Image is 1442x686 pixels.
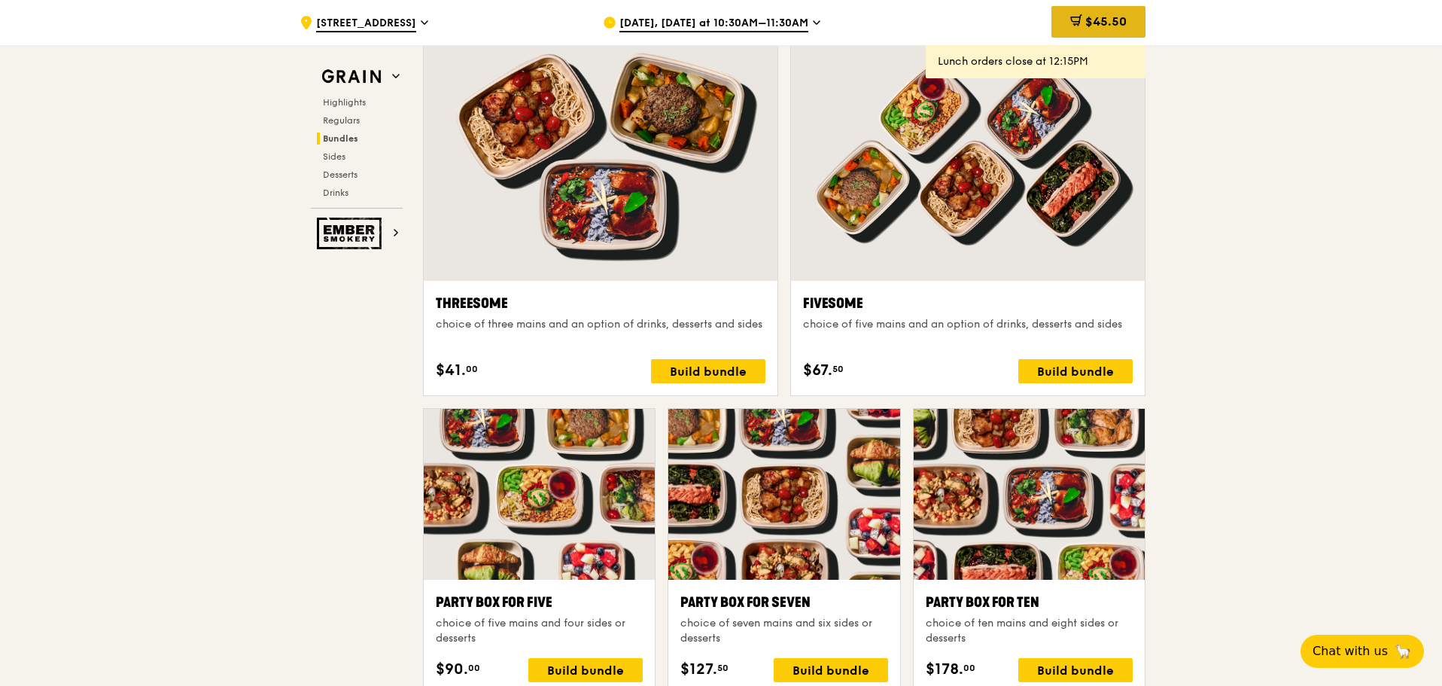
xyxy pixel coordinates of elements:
[1301,635,1424,668] button: Chat with us🦙
[803,293,1133,314] div: Fivesome
[680,616,887,646] div: choice of seven mains and six sides or desserts
[317,218,386,249] img: Ember Smokery web logo
[323,115,360,126] span: Regulars
[436,658,468,681] span: $90.
[926,616,1133,646] div: choice of ten mains and eight sides or desserts
[323,188,348,198] span: Drinks
[774,658,888,682] div: Build bundle
[926,592,1133,613] div: Party Box for Ten
[323,97,366,108] span: Highlights
[316,16,416,32] span: [STREET_ADDRESS]
[436,317,765,332] div: choice of three mains and an option of drinks, desserts and sides
[938,54,1133,69] div: Lunch orders close at 12:15PM
[436,592,643,613] div: Party Box for Five
[1085,14,1127,29] span: $45.50
[926,658,963,681] span: $178.
[619,16,808,32] span: [DATE], [DATE] at 10:30AM–11:30AM
[323,151,345,162] span: Sides
[436,359,466,382] span: $41.
[803,359,832,382] span: $67.
[323,133,358,144] span: Bundles
[1018,658,1133,682] div: Build bundle
[466,363,478,375] span: 00
[832,363,844,375] span: 50
[717,662,729,674] span: 50
[680,658,717,681] span: $127.
[436,616,643,646] div: choice of five mains and four sides or desserts
[528,658,643,682] div: Build bundle
[436,293,765,314] div: Threesome
[963,662,975,674] span: 00
[803,317,1133,332] div: choice of five mains and an option of drinks, desserts and sides
[680,592,887,613] div: Party Box for Seven
[1313,642,1388,660] span: Chat with us
[1394,642,1412,660] span: 🦙
[323,169,357,180] span: Desserts
[1018,359,1133,383] div: Build bundle
[468,662,480,674] span: 00
[317,63,386,90] img: Grain web logo
[651,359,765,383] div: Build bundle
